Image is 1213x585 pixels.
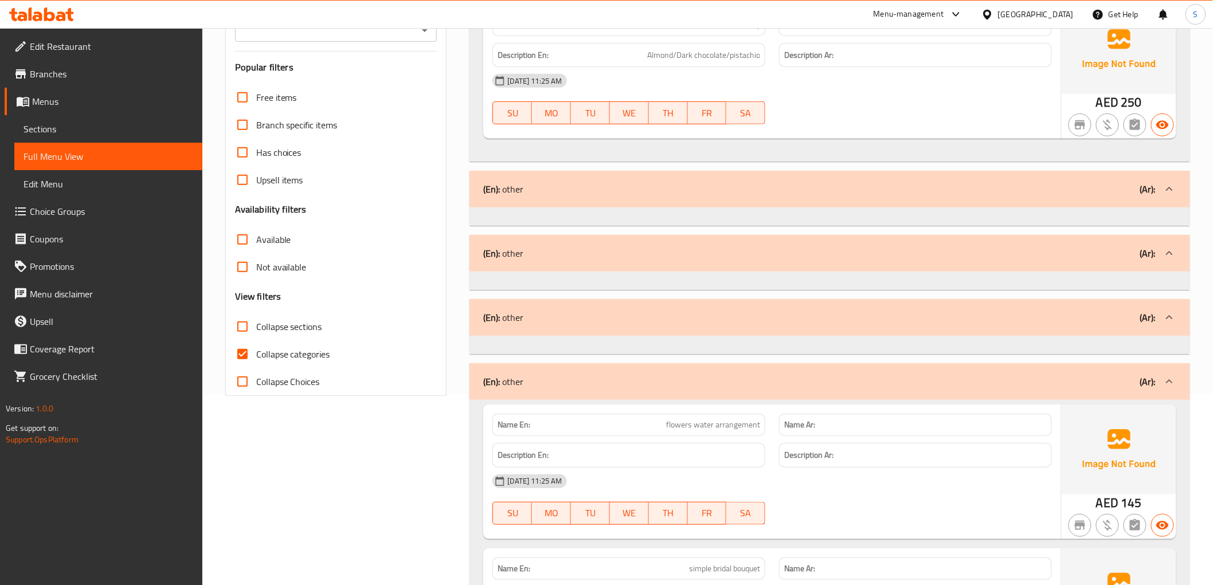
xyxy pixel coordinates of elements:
span: Not available [256,260,307,274]
span: Grocery Checklist [30,370,193,383]
button: Not branch specific item [1069,514,1091,537]
button: SU [492,101,532,124]
button: MO [532,101,571,124]
span: Menu disclaimer [30,287,193,301]
button: TH [649,502,688,525]
a: Choice Groups [5,198,202,225]
a: Menu disclaimer [5,280,202,308]
div: (En): Mixed Chocolates With Tray(Ar): [469,207,1189,226]
span: Sections [24,122,193,136]
button: FR [688,502,727,525]
span: 1.0.0 [36,401,53,416]
strong: Name Ar: [784,419,815,431]
h3: Popular filters [235,61,437,74]
span: MO [537,505,566,521]
span: 145 [1121,492,1141,514]
img: Ae5nvW7+0k+MAAAAAElFTkSuQmCC [1062,5,1176,94]
a: Support.OpsPlatform [6,432,79,447]
button: Purchased item [1096,514,1119,537]
button: WE [610,502,649,525]
strong: Description Ar: [784,448,834,462]
a: Edit Menu [14,170,202,198]
a: Sections [14,115,202,143]
span: Upsell items [256,173,303,187]
span: Promotions [30,260,193,273]
button: WE [610,101,649,124]
span: Upsell [30,315,193,328]
b: (Ar): [1140,245,1156,262]
span: SA [731,105,761,121]
strong: Name En: [498,563,530,575]
p: other [483,311,523,324]
span: Branch specific items [256,118,338,132]
button: Purchased item [1096,113,1119,136]
button: MO [532,502,571,525]
span: Collapse categories [256,347,330,361]
strong: Name En: [498,419,530,431]
div: (En): Mixed Chocolates With Tray(Ar): [469,336,1189,354]
span: flowers water arrangement [666,419,760,431]
span: Has choices [256,146,302,159]
h3: View filters [235,290,281,303]
div: (En): other(Ar): [469,171,1189,207]
a: Coverage Report [5,335,202,363]
button: Open [417,22,433,38]
span: S [1194,8,1198,21]
span: TU [576,505,605,521]
span: simple bridal bouquet [689,563,760,575]
span: Branches [30,67,193,81]
span: WE [615,105,644,121]
div: (En): Mixed Chocolates With Tray(Ar): [469,272,1189,290]
strong: Name Ar: [784,19,815,31]
span: Menus [32,95,193,108]
div: Menu-management [874,7,944,21]
a: Branches [5,60,202,88]
span: AED [1096,492,1118,514]
a: Grocery Checklist [5,363,202,390]
div: (En): other(Ar): [469,235,1189,272]
button: Not has choices [1124,113,1147,136]
span: Get support on: [6,421,58,435]
span: MO [537,105,566,121]
button: TU [571,101,610,124]
button: TH [649,101,688,124]
strong: Name En: [498,19,530,31]
strong: Description Ar: [784,48,834,62]
button: Not has choices [1124,514,1147,537]
div: (En): other(Ar): [469,299,1189,336]
span: Mixed Chocolate With Tray [671,19,760,31]
img: Ae5nvW7+0k+MAAAAAElFTkSuQmCC [1062,405,1176,494]
button: FR [688,101,727,124]
p: other [483,246,523,260]
span: TH [654,105,683,121]
b: (Ar): [1140,309,1156,326]
span: Edit Menu [24,177,193,191]
span: FR [692,105,722,121]
p: other [483,375,523,388]
strong: Description En: [498,448,549,462]
span: TH [654,505,683,521]
button: SA [726,101,765,124]
span: Choice Groups [30,205,193,218]
span: [DATE] 11:25 AM [503,76,566,87]
span: 250 [1121,91,1141,113]
b: (En): [483,309,500,326]
span: SU [498,105,527,121]
b: (En): [483,245,500,262]
button: Not branch specific item [1069,113,1091,136]
span: [DATE] 11:25 AM [503,476,566,486]
b: (Ar): [1140,180,1156,198]
b: (En): [483,180,500,198]
button: Available [1151,514,1174,537]
button: SU [492,502,532,525]
b: (En): [483,373,500,390]
span: Almond/Dark chocolate/pistachio [647,48,760,62]
span: Collapse sections [256,320,322,333]
span: Collapse Choices [256,375,320,388]
a: Promotions [5,253,202,280]
span: Free items [256,91,297,104]
span: FR [692,505,722,521]
a: Menus [5,88,202,115]
span: SU [498,505,527,521]
div: [GEOGRAPHIC_DATA] [998,8,1074,21]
